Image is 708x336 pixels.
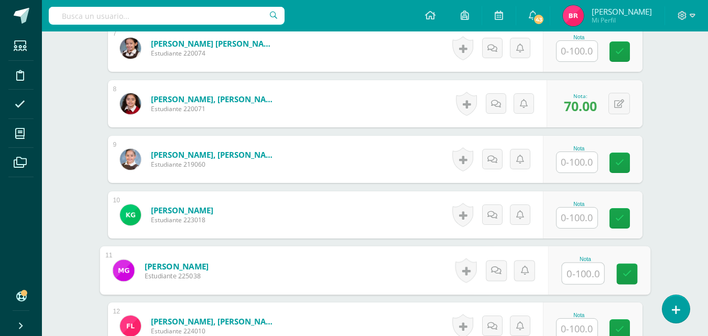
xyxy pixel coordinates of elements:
[151,160,277,169] span: Estudiante 219060
[564,92,597,100] div: Nota:
[120,204,141,225] img: 79aa4f59219b3ffa80aa5fc752f5aa61.png
[151,327,277,335] span: Estudiante 224010
[151,104,277,113] span: Estudiante 220071
[151,316,277,327] a: [PERSON_NAME], [PERSON_NAME]
[120,38,141,59] img: 75fb04b15d7311decb591912a50f75c5.png
[592,6,652,17] span: [PERSON_NAME]
[592,16,652,25] span: Mi Perfil
[533,14,544,25] span: 43
[556,146,602,151] div: Nota
[556,312,602,318] div: Nota
[144,261,209,272] a: [PERSON_NAME]
[49,7,285,25] input: Busca un usuario...
[557,41,597,61] input: 0-100.0
[561,256,609,262] div: Nota
[151,149,277,160] a: [PERSON_NAME], [PERSON_NAME]
[120,93,141,114] img: 607576f6f9427e53ee9a4e95e4e860da.png
[113,259,134,281] img: eddbbba2a7baa5512765fc20f740581a.png
[562,263,604,284] input: 0-100.0
[557,208,597,228] input: 0-100.0
[564,97,597,115] span: 70.00
[120,149,141,170] img: 300eb1f18dd303d469a441c9c6f73822.png
[144,272,209,281] span: Estudiante 225038
[557,152,597,172] input: 0-100.0
[151,215,213,224] span: Estudiante 223018
[556,201,602,207] div: Nota
[556,35,602,40] div: Nota
[151,49,277,58] span: Estudiante 220074
[151,205,213,215] a: [PERSON_NAME]
[563,5,584,26] img: 51cea5ed444689b455a385f1e409b918.png
[151,94,277,104] a: [PERSON_NAME], [PERSON_NAME]
[151,38,277,49] a: [PERSON_NAME] [PERSON_NAME]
